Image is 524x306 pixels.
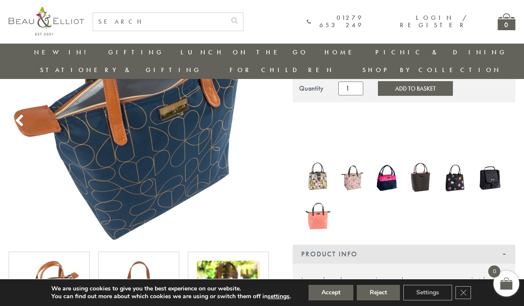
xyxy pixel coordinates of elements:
a: Gifting [108,48,164,57]
input: SEARCH [93,13,226,31]
img: Colour Block Insulated Lunch Bag [374,161,400,194]
img: Dove Insulated Lunch Bag [408,161,434,194]
button: Reject [357,285,400,300]
a: For Children [230,66,334,74]
img: Insulated 7L Luxury Lunch Bag [306,196,331,230]
img: Carnaby Bloom Insulated Lunch Handbag [306,161,331,194]
button: settings [268,293,290,300]
iframe: Secure express checkout frame [291,129,517,150]
img: Boho Luxury Insulated Lunch Bag [340,161,365,194]
input: Product quantity [338,82,363,95]
p: You can find out more about which cookies we are using or switch them off in . [51,293,291,300]
div: Product Info [293,245,515,264]
a: Stationery & Gifting [40,66,202,74]
img: Manhattan Larger Lunch Bag [477,161,502,194]
iframe: Secure express checkout frame [291,107,517,128]
a: Dove Insulated Lunch Bag [408,161,434,196]
a: Carnaby Bloom Insulated Lunch Handbag [306,161,331,196]
a: Insulated 7L Luxury Lunch Bag [306,196,331,232]
a: Home [324,48,359,57]
button: Accept [309,285,353,300]
a: Login / Register [400,13,468,29]
a: New in! [34,48,92,57]
span: 0 [488,265,500,278]
a: Boho Luxury Insulated Lunch Bag [340,161,365,196]
a: 01279 653 249 [307,14,364,29]
a: Manhattan Larger Lunch Bag [477,161,502,196]
a: Colour Block Insulated Lunch Bag [374,161,400,196]
p: We are using cookies to give you the best experience on our website. [51,285,291,293]
button: Add to Basket [378,81,453,96]
a: Picnic & Dining [375,48,507,57]
img: logo [9,6,84,35]
img: Emily Heart Insulated Lunch Bag [443,163,468,193]
a: 0 [498,13,515,30]
button: Settings [403,285,452,300]
a: Shop by collection [362,66,502,74]
div: Quantity [299,85,324,92]
a: Emily Heart Insulated Lunch Bag [443,163,468,195]
button: Close GDPR Cookie Banner [455,286,471,299]
a: Lunch On The Go [181,48,308,57]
